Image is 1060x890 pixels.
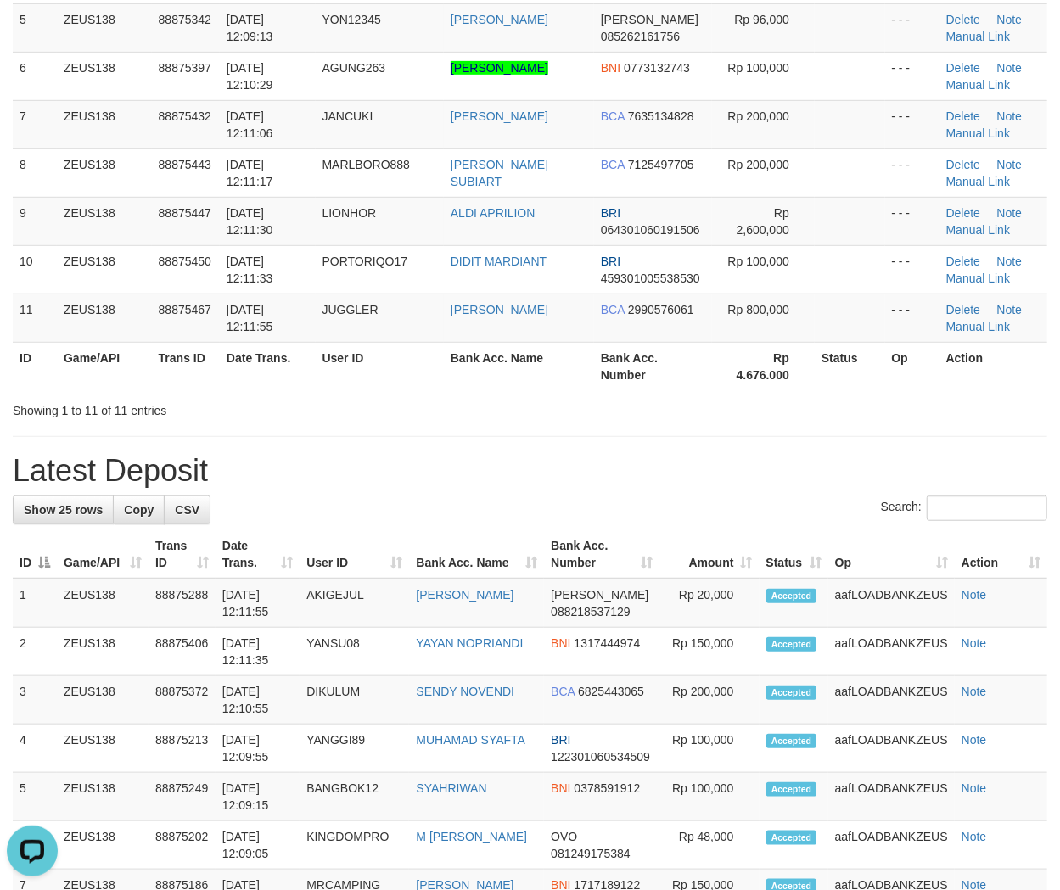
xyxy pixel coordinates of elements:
th: ID [13,342,57,390]
span: [DATE] 12:10:29 [227,61,273,92]
td: aafLOADBANKZEUS [828,725,955,773]
span: Copy 7125497705 to clipboard [628,158,694,171]
a: Note [997,255,1023,268]
span: [DATE] 12:11:55 [227,303,273,333]
td: Rp 48,000 [659,821,760,870]
a: SYAHRIWAN [416,781,486,795]
button: Open LiveChat chat widget [7,7,58,58]
span: Rp 96,000 [734,13,789,26]
a: [PERSON_NAME] [451,13,548,26]
a: Delete [946,109,980,123]
span: Copy [124,503,154,517]
span: YON12345 [322,13,381,26]
td: ZEUS138 [57,148,152,197]
a: Delete [946,255,980,268]
a: DIDIT MARDIANT [451,255,547,268]
span: Rp 200,000 [728,158,789,171]
td: ZEUS138 [57,676,149,725]
td: 11 [13,294,57,342]
span: 88875432 [159,109,211,123]
a: Delete [946,303,980,316]
a: CSV [164,495,210,524]
td: Rp 20,000 [659,579,760,628]
td: ZEUS138 [57,52,152,100]
span: Rp 100,000 [728,255,789,268]
a: Copy [113,495,165,524]
td: aafLOADBANKZEUS [828,676,955,725]
td: ZEUS138 [57,197,152,245]
th: Bank Acc. Name: activate to sort column ascending [409,530,544,579]
span: Rp 100,000 [728,61,789,75]
td: 8 [13,148,57,197]
a: Note [997,13,1023,26]
span: Rp 800,000 [728,303,789,316]
span: Copy 2990576061 to clipboard [628,303,694,316]
a: Manual Link [946,223,1011,237]
td: DIKULUM [300,676,409,725]
span: BRI [551,733,570,747]
a: SENDY NOVENDI [416,685,514,698]
span: BNI [551,781,570,795]
a: MUHAMAD SYAFTA [416,733,525,747]
span: 88875467 [159,303,211,316]
a: Note [997,206,1023,220]
a: Note [997,61,1023,75]
span: 88875342 [159,13,211,26]
span: Copy 0378591912 to clipboard [575,781,641,795]
a: Delete [946,13,980,26]
td: aafLOADBANKZEUS [828,773,955,821]
span: [PERSON_NAME] [551,588,648,602]
td: Rp 150,000 [659,628,760,676]
th: Op [885,342,939,390]
span: PORTORIQO17 [322,255,408,268]
a: Manual Link [946,30,1011,43]
span: JUGGLER [322,303,379,316]
td: - - - [885,3,939,52]
span: BCA [601,158,625,171]
span: BRI [601,206,620,220]
th: ID: activate to sort column descending [13,530,57,579]
td: 88875249 [149,773,216,821]
span: Copy 085262161756 to clipboard [601,30,680,43]
a: [PERSON_NAME] [451,61,548,75]
span: Accepted [766,686,817,700]
input: Search: [927,495,1047,521]
span: OVO [551,830,577,843]
span: Copy 7635134828 to clipboard [628,109,694,123]
td: - - - [885,100,939,148]
td: 10 [13,245,57,294]
label: Search: [881,495,1047,521]
th: Date Trans. [220,342,316,390]
span: AGUNG263 [322,61,386,75]
h1: Latest Deposit [13,454,1047,488]
th: Op: activate to sort column ascending [828,530,955,579]
td: YANGGI89 [300,725,409,773]
td: ZEUS138 [57,100,152,148]
td: Rp 200,000 [659,676,760,725]
td: 4 [13,725,57,773]
td: aafLOADBANKZEUS [828,821,955,870]
a: Manual Link [946,320,1011,333]
div: Showing 1 to 11 of 11 entries [13,395,429,419]
span: Copy 081249175384 to clipboard [551,847,630,860]
span: Copy 1317444974 to clipboard [575,636,641,650]
a: [PERSON_NAME] [451,109,548,123]
a: Manual Link [946,78,1011,92]
span: Copy 088218537129 to clipboard [551,605,630,619]
td: Rp 100,000 [659,725,760,773]
a: Note [997,158,1023,171]
a: Note [962,781,987,795]
span: Accepted [766,637,817,652]
span: 88875397 [159,61,211,75]
span: BCA [601,109,625,123]
td: 6 [13,52,57,100]
a: Note [997,303,1023,316]
a: [PERSON_NAME] SUBIART [451,158,548,188]
td: ZEUS138 [57,725,149,773]
span: Copy 0773132743 to clipboard [624,61,690,75]
td: 88875202 [149,821,216,870]
td: 5 [13,3,57,52]
a: YAYAN NOPRIANDI [416,636,523,650]
a: [PERSON_NAME] [451,303,548,316]
th: Date Trans.: activate to sort column ascending [216,530,300,579]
